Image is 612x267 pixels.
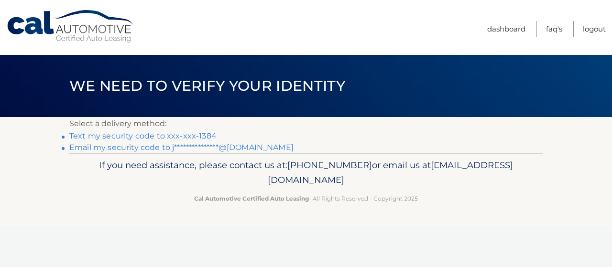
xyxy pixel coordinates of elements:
p: If you need assistance, please contact us at: or email us at [76,158,536,188]
a: Dashboard [487,21,525,37]
span: We need to verify your identity [69,77,345,95]
strong: Cal Automotive Certified Auto Leasing [194,195,309,202]
p: Select a delivery method: [69,117,543,130]
span: [PHONE_NUMBER] [287,160,372,171]
a: Cal Automotive [6,10,135,43]
p: - All Rights Reserved - Copyright 2025 [76,193,536,203]
a: FAQ's [546,21,562,37]
a: Text my security code to xxx-xxx-1384 [69,131,217,140]
a: Logout [583,21,606,37]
